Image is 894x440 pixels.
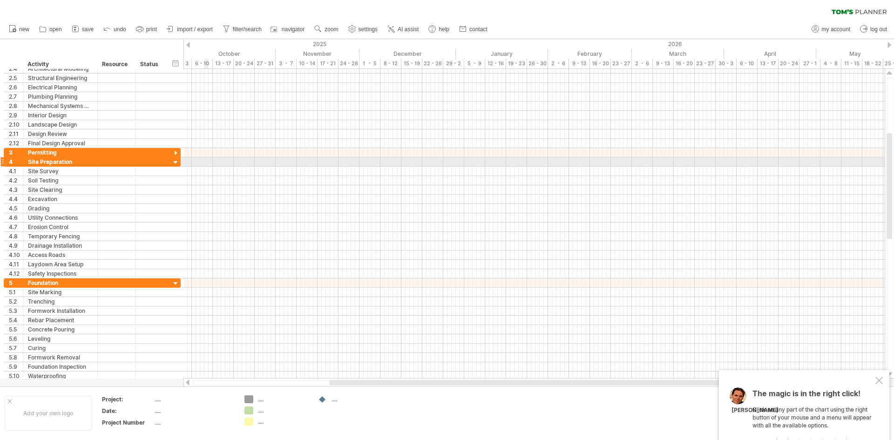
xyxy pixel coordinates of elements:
div: 11 - 15 [841,59,862,68]
div: 4 - 8 [820,59,841,68]
div: 5.7 [9,344,23,352]
div: 5.5 [9,325,23,334]
div: .... [155,419,233,426]
div: 18 - 22 [862,59,883,68]
div: 5.6 [9,334,23,343]
div: Foundation [28,278,93,287]
div: Plumbing Planning [28,92,93,101]
div: Temporary Fencing [28,232,93,241]
a: contact [457,23,490,35]
span: undo [114,26,126,33]
a: log out [858,23,890,35]
div: 5.9 [9,362,23,371]
div: 5.10 [9,372,23,380]
a: navigator [269,23,307,35]
div: 2.7 [9,92,23,101]
div: 4.9 [9,241,23,250]
div: December 2025 [359,49,456,59]
div: Laydown Area Setup [28,260,93,269]
span: navigator [282,26,305,33]
div: 23 - 27 [611,59,632,68]
div: Site Clearing [28,185,93,194]
a: AI assist [385,23,421,35]
div: Final Design Approval [28,139,93,148]
div: 2.9 [9,111,23,120]
div: Utility Connections [28,213,93,222]
div: 24 - 28 [339,59,359,68]
div: 4.4 [9,195,23,203]
div: 2.12 [9,139,23,148]
div: .... [258,418,309,426]
div: 6 - 10 [192,59,213,68]
div: .... [258,395,309,403]
div: Interior Design [28,111,93,120]
div: Mechanical Systems Design [28,102,93,110]
div: April 2026 [724,49,816,59]
div: 2 - 6 [632,59,653,68]
a: settings [346,23,380,35]
span: AI assist [398,26,419,33]
div: Formwork Removal [28,353,93,362]
div: 19 - 23 [506,59,527,68]
div: Concrete Pouring [28,325,93,334]
div: 10 - 14 [297,59,318,68]
div: 13 - 17 [213,59,234,68]
div: 3 [9,148,23,157]
span: contact [469,26,488,33]
div: 5.1 [9,288,23,297]
div: 4.11 [9,260,23,269]
div: Trenching [28,297,93,306]
div: 5.3 [9,306,23,315]
div: 4.7 [9,223,23,231]
div: 16 - 20 [590,59,611,68]
div: Site Marking [28,288,93,297]
a: import / export [164,23,216,35]
div: 4 [9,157,23,166]
div: .... [258,406,309,414]
div: January 2026 [456,49,548,59]
div: 1 - 5 [359,59,380,68]
div: Status [140,60,161,69]
div: 17 - 21 [318,59,339,68]
div: [PERSON_NAME] [731,406,779,414]
div: 30 - 3 [716,59,737,68]
a: my account [809,23,853,35]
div: 5 [9,278,23,287]
div: 13 - 17 [758,59,779,68]
div: 2.5 [9,74,23,82]
div: March 2026 [632,49,724,59]
div: Access Roads [28,250,93,259]
div: .... [155,407,233,415]
div: 9 - 13 [569,59,590,68]
div: 3 - 7 [276,59,297,68]
div: Electrical Planning [28,83,93,92]
a: open [37,23,65,35]
div: 9 - 13 [653,59,674,68]
div: 27 - 31 [255,59,276,68]
div: 2 - 6 [548,59,569,68]
span: filter/search [233,26,262,33]
div: 4.8 [9,232,23,241]
div: 23 - 27 [695,59,716,68]
div: 5.2 [9,297,23,306]
div: 20 - 24 [779,59,799,68]
div: 8 - 12 [380,59,401,68]
span: settings [359,26,378,33]
div: 29 - 2 [443,59,464,68]
div: Drainage Installation [28,241,93,250]
div: Permitting [28,148,93,157]
span: import / export [177,26,213,33]
div: October 2025 [179,49,276,59]
div: Formwork Installation [28,306,93,315]
div: 5.8 [9,353,23,362]
div: 16 - 20 [674,59,695,68]
div: February 2026 [548,49,632,59]
a: new [7,23,32,35]
div: 4.10 [9,250,23,259]
div: 2.6 [9,83,23,92]
div: 4.5 [9,204,23,213]
div: Project Number [102,419,153,426]
div: Safety Inspections [28,269,93,278]
div: Site Preparation [28,157,93,166]
div: Resource [102,60,130,69]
